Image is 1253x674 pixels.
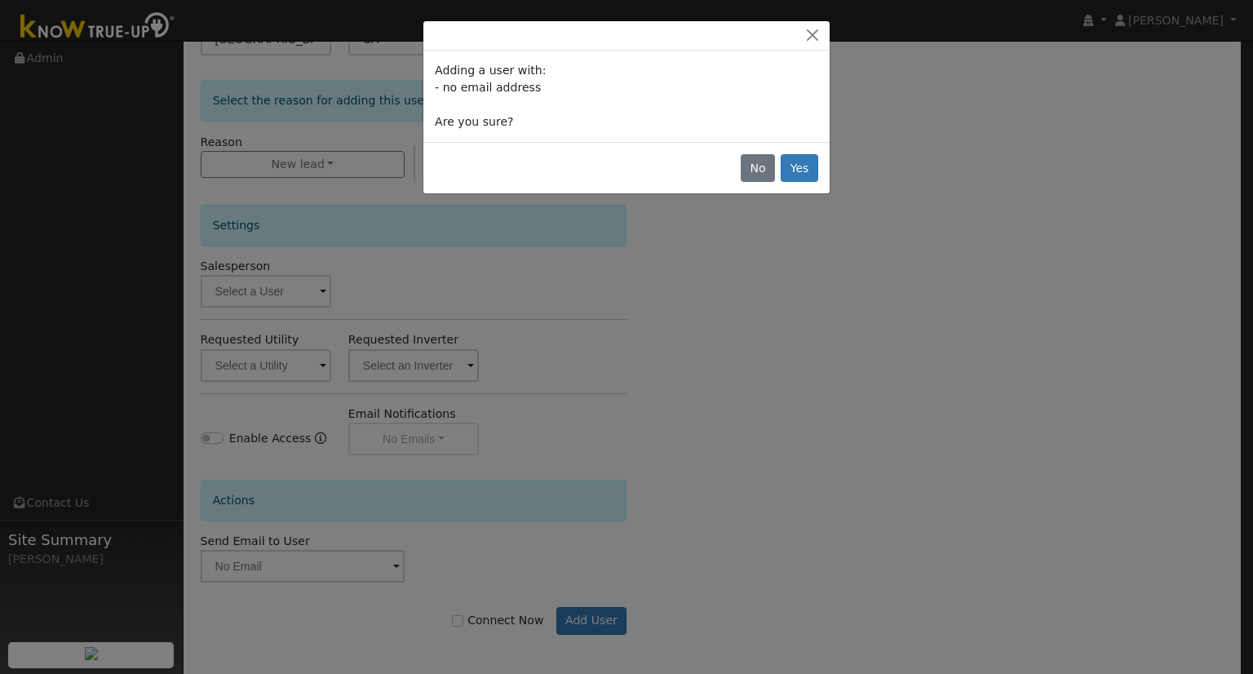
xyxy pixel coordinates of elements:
button: Close [801,27,824,44]
button: No [741,154,775,182]
span: - no email address [435,81,541,94]
span: Adding a user with: [435,64,546,77]
span: Are you sure? [435,115,513,128]
button: Yes [781,154,818,182]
